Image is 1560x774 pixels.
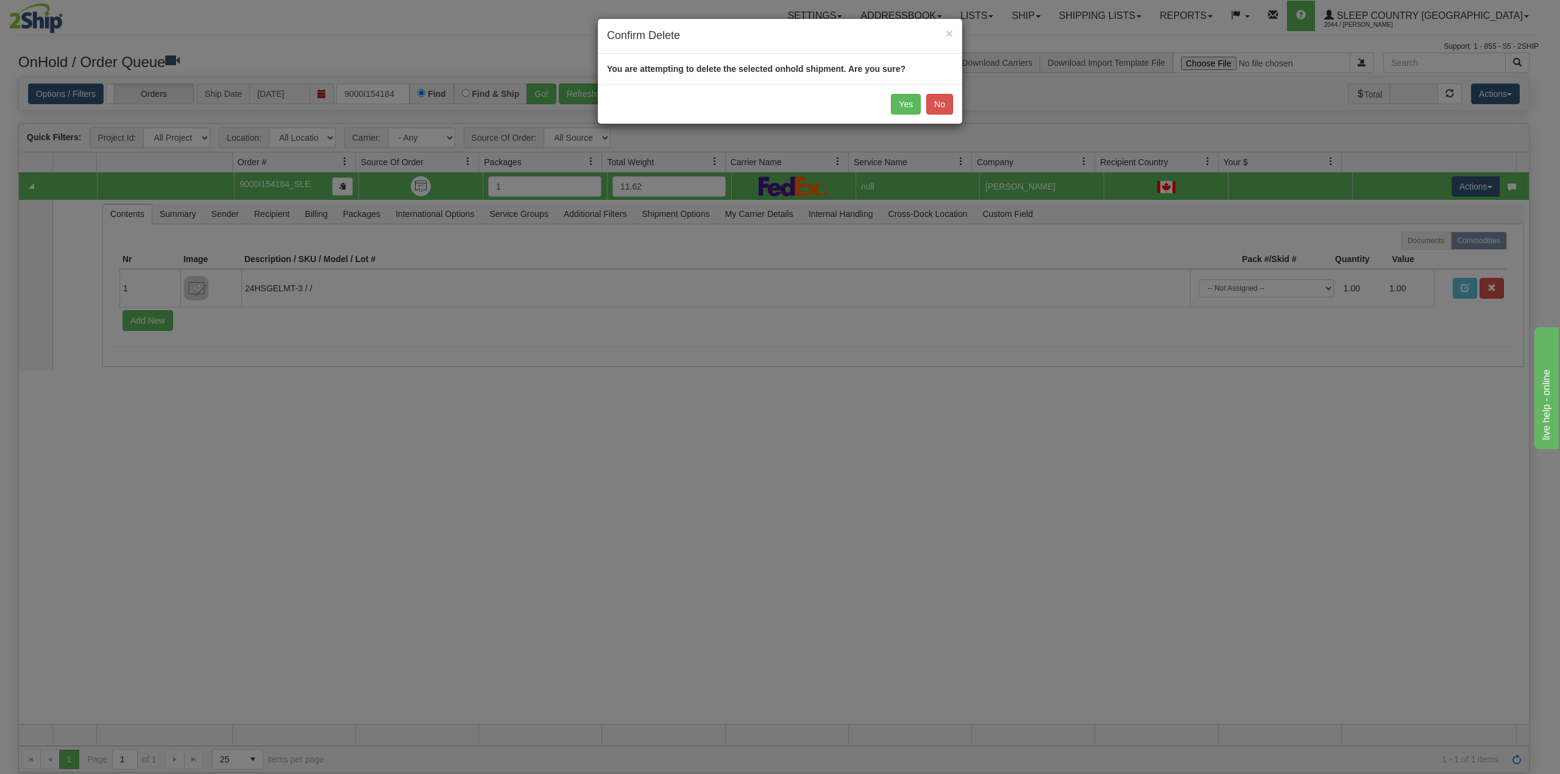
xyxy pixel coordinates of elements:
[1532,325,1559,449] iframe: chat widget
[926,94,953,115] button: No
[891,94,921,115] button: Yes
[607,64,906,74] strong: You are attempting to delete the selected onhold shipment. Are you sure?
[946,27,953,40] button: Close
[607,28,953,44] h4: Confirm Delete
[946,26,953,40] span: ×
[9,7,113,22] div: live help - online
